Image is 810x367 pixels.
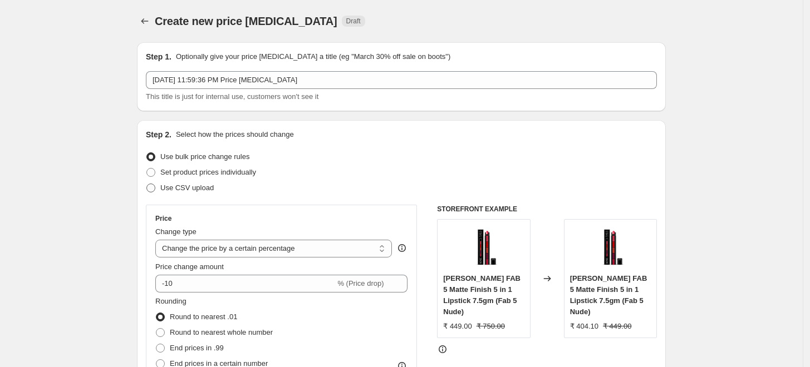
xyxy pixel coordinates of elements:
span: End prices in .99 [170,344,224,352]
span: This title is just for internal use, customers won't see it [146,92,318,101]
span: Draft [346,17,361,26]
h3: Price [155,214,171,223]
p: Optionally give your price [MEDICAL_DATA] a title (eg "March 30% off sale on boots") [176,51,450,62]
h2: Step 2. [146,129,171,140]
span: Use bulk price change rules [160,152,249,161]
span: Price change amount [155,262,224,271]
strike: ₹ 750.00 [477,321,505,332]
h2: Step 1. [146,51,171,62]
input: 30% off holiday sale [146,71,657,89]
img: renee-fab-5-matte-finish-5-in-1-lipstick-7-5gm-renee-cosmetics-1_80x.jpg [588,225,632,270]
span: Rounding [155,297,186,305]
div: ₹ 404.10 [570,321,598,332]
span: Set product prices individually [160,168,256,176]
strike: ₹ 449.00 [603,321,631,332]
span: Create new price [MEDICAL_DATA] [155,15,337,27]
span: Round to nearest whole number [170,328,273,336]
span: Use CSV upload [160,183,214,192]
span: Change type [155,227,197,236]
span: [PERSON_NAME] FAB 5 Matte Finish 5 in 1 Lipstick 7.5gm (Fab 5 Nude) [443,274,521,316]
p: Select how the prices should change [176,129,294,140]
div: ₹ 449.00 [443,321,472,332]
span: % (Price drop) [337,279,384,287]
div: help [396,242,408,254]
h6: STOREFRONT EXAMPLE [437,205,657,214]
span: Round to nearest .01 [170,313,237,321]
img: renee-fab-5-matte-finish-5-in-1-lipstick-7-5gm-renee-cosmetics-1_80x.jpg [462,225,506,270]
button: Price change jobs [137,13,153,29]
input: -15 [155,275,335,292]
span: [PERSON_NAME] FAB 5 Matte Finish 5 in 1 Lipstick 7.5gm (Fab 5 Nude) [570,274,647,316]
